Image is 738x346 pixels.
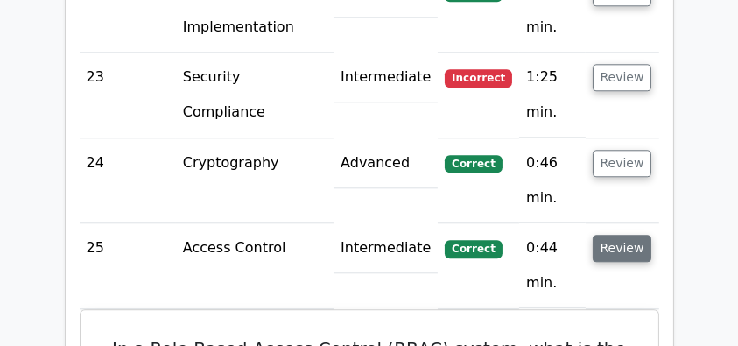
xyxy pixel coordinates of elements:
[176,138,334,223] td: Cryptography
[334,53,438,102] td: Intermediate
[80,223,176,308] td: 25
[593,150,652,177] button: Review
[445,69,512,87] span: Incorrect
[445,155,502,173] span: Correct
[593,64,652,91] button: Review
[80,53,176,138] td: 23
[176,53,334,138] td: Security Compliance
[176,223,334,308] td: Access Control
[519,53,585,138] td: 1:25 min.
[593,235,652,262] button: Review
[334,138,438,188] td: Advanced
[334,223,438,273] td: Intermediate
[519,223,585,308] td: 0:44 min.
[519,138,585,223] td: 0:46 min.
[445,240,502,258] span: Correct
[80,138,176,223] td: 24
